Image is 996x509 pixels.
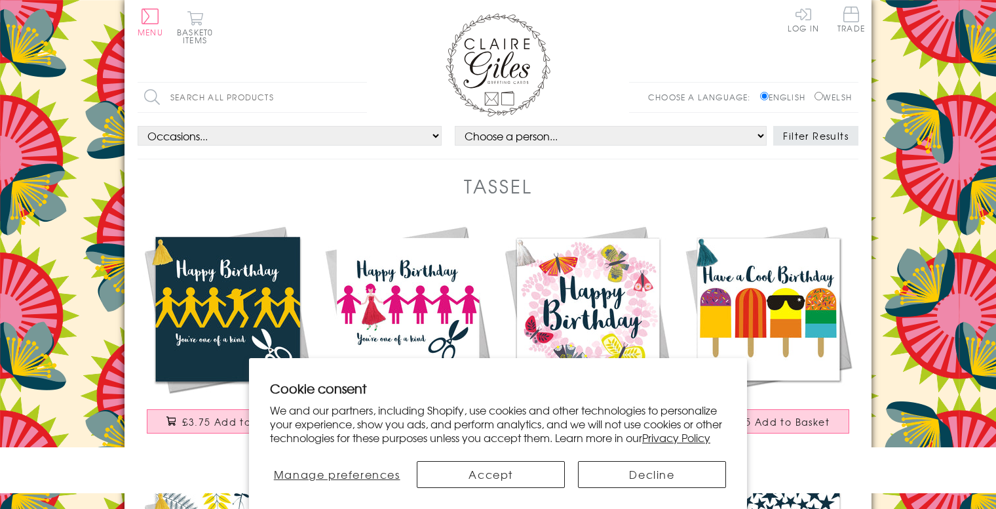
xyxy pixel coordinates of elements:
span: 0 items [183,26,213,46]
a: Trade [837,7,865,35]
input: English [760,92,769,100]
label: English [760,91,812,103]
img: Claire Giles Greetings Cards [446,13,550,117]
img: Birthday Card, Ice Lollies, Cool Birthday, Embellished with a colourful tassel [678,219,858,399]
a: Privacy Policy [642,430,710,445]
button: Accept [417,461,565,488]
input: Search all products [138,83,367,112]
button: Basket0 items [177,10,213,44]
a: Birthday Card, Paperchain Girls, Embellished with a colourful tassel £3.75 Add to Basket [318,219,498,447]
p: Choose a language: [648,91,757,103]
img: Birthday Card, Butterfly Wreath, Embellished with a colourful tassel [498,219,678,399]
label: Welsh [814,91,852,103]
span: Manage preferences [274,466,400,482]
span: Menu [138,26,163,38]
img: Birthday Card, Dab Man, One of a Kind, Embellished with a colourful tassel [138,219,318,399]
button: Menu [138,9,163,36]
a: Birthday Card, Dab Man, One of a Kind, Embellished with a colourful tassel £3.75 Add to Basket [138,219,318,447]
p: We and our partners, including Shopify, use cookies and other technologies to personalize your ex... [270,403,726,444]
h2: Cookie consent [270,379,726,397]
span: £3.75 Add to Basket [182,415,289,428]
button: £3.75 Add to Basket [147,409,309,434]
button: £3.75 Add to Basket [687,409,850,434]
button: Manage preferences [270,461,404,488]
a: Log In [788,7,819,32]
input: Search [354,83,367,112]
button: Filter Results [773,126,858,146]
span: £3.75 Add to Basket [723,415,830,428]
button: Decline [578,461,726,488]
h1: Tassel [464,173,533,199]
img: Birthday Card, Paperchain Girls, Embellished with a colourful tassel [318,219,498,399]
a: Birthday Card, Ice Lollies, Cool Birthday, Embellished with a colourful tassel £3.75 Add to Basket [678,219,858,447]
input: Welsh [814,92,823,100]
span: Trade [837,7,865,32]
a: Birthday Card, Butterfly Wreath, Embellished with a colourful tassel £3.75 Add to Basket [498,219,678,447]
